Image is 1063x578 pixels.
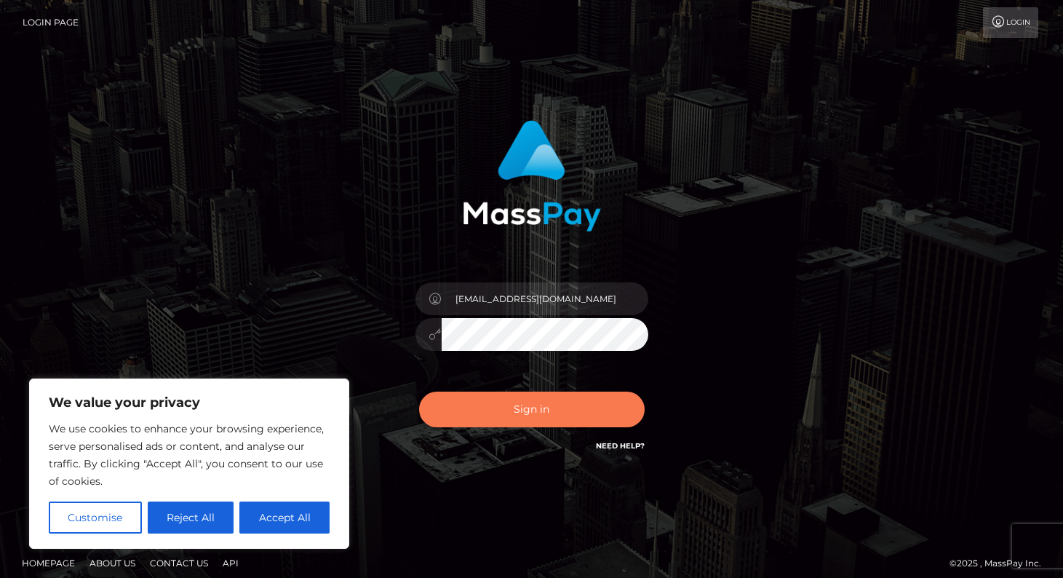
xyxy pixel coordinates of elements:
[442,282,648,315] input: Username...
[16,552,81,574] a: Homepage
[49,502,142,534] button: Customise
[148,502,234,534] button: Reject All
[29,379,349,549] div: We value your privacy
[144,552,214,574] a: Contact Us
[84,552,141,574] a: About Us
[49,394,330,411] p: We value your privacy
[239,502,330,534] button: Accept All
[983,7,1038,38] a: Login
[463,120,601,231] img: MassPay Login
[49,420,330,490] p: We use cookies to enhance your browsing experience, serve personalised ads or content, and analys...
[949,555,1052,571] div: © 2025 , MassPay Inc.
[217,552,244,574] a: API
[23,7,79,38] a: Login Page
[596,441,645,451] a: Need Help?
[419,392,645,427] button: Sign in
